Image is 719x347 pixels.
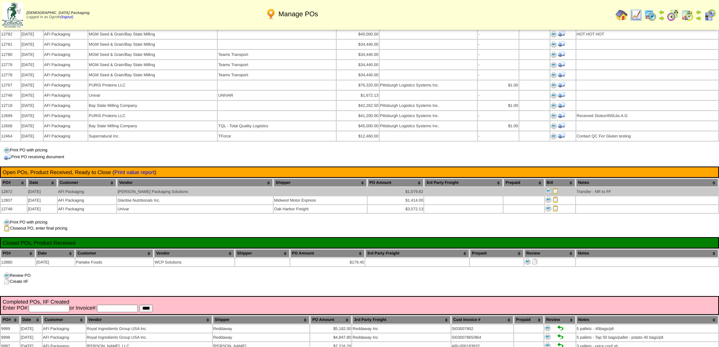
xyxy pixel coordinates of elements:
td: - [478,91,518,100]
img: truck.png [4,153,11,161]
img: Print [551,113,557,119]
div: $42,262.50 [337,103,378,108]
td: 5 pallets - Tap 50 bags/pallet - potato 40 bags/plt [576,333,718,341]
td: 12464 [1,131,20,141]
td: AFI Packaging [58,205,117,213]
td: Teams Transport [218,50,336,59]
div: $1.00 [478,83,518,88]
td: [DATE] [21,91,43,100]
td: Pittsburgh Logistics Systems Inc. [380,111,477,120]
img: Print [545,334,551,340]
td: AFI Packaging [44,121,88,131]
img: Print Receiving Document [558,71,565,78]
img: Print Receiving Document [558,101,565,109]
td: UNIVAR [218,91,336,100]
th: Customer [75,249,153,258]
img: Print [545,325,551,331]
div: $1,672.13 [337,93,378,98]
div: $40,000.00 [337,32,378,37]
th: PO# [1,179,27,187]
img: clone.gif [4,279,10,285]
img: clipboard.gif [4,225,10,231]
div: $34,440.00 [337,73,378,77]
div: $179.45 [291,260,364,265]
td: [DATE] [28,196,57,204]
td: [DATE] [21,101,43,110]
td: Contact QC For Gluten testing [576,131,718,141]
th: PO Amount [310,316,351,324]
td: Oak Harbor Freight [274,205,366,213]
td: Closed POs, Product Received [2,239,717,246]
img: Print Receiving Document [558,60,565,68]
td: WCP Solutions [154,258,234,266]
img: Print [551,42,557,48]
td: AFI Packaging [58,196,117,204]
img: Print Receiving Document [558,40,565,48]
td: AFI Packaging [44,101,88,110]
img: calendarcustomer.gif [704,9,716,21]
td: Royal Ingredients Group USA Inc. [86,333,212,341]
img: arrowleft.gif [696,9,702,15]
img: arrowleft.gif [659,9,665,15]
img: Print [551,72,557,78]
img: Print [551,123,557,129]
img: arrowright.gif [659,15,665,21]
th: Notes [576,249,718,258]
img: line_graph.gif [630,9,642,21]
td: [DATE] [20,325,42,333]
td: Glanbia Nutritionals Inc. [117,196,273,204]
img: Close PO [553,197,559,203]
div: $1,414.00 [368,198,423,203]
th: 3rd Party Freight [365,249,470,258]
th: Shipper [274,179,366,187]
form: Enter PO#: or Invoice#: [3,305,716,312]
th: PO# [1,316,20,324]
td: AFI Packaging [44,29,88,39]
th: Notes [576,179,718,187]
td: [DATE] [28,205,57,213]
img: Print Receiving Document [558,81,565,88]
a: (logout) [60,15,73,19]
div: $34,440.00 [337,52,378,57]
img: print.gif [4,219,10,225]
td: Reddaway [213,325,310,333]
td: Teams Transport [218,60,336,69]
img: arrowright.gif [696,15,702,21]
td: Midwest Motor Express [274,196,366,204]
th: Prepaid [514,316,543,324]
td: AFI Packaging [43,333,86,341]
img: Print [545,188,551,194]
td: MGM Seed & Grain/Bay State Milling [88,40,217,49]
td: AFI Packaging [44,91,88,100]
td: - [478,40,518,49]
td: MGM Seed & Grain/Bay State Milling [88,60,217,69]
td: PURIS Proteins LLC [88,111,217,120]
img: Print [545,197,551,203]
td: Reddaway Inc [352,325,450,333]
div: $1,079.82 [368,190,423,194]
th: 3rd Party Freight [424,179,503,187]
td: Reddaway [213,333,310,341]
td: [DATE] [21,60,43,69]
img: home.gif [616,9,628,21]
td: Transfer - NR to FF [576,188,718,196]
img: Print [551,62,557,68]
td: 12668 [1,121,20,131]
div: $1.00 [478,103,518,108]
img: Close PO [553,188,559,194]
th: Date [36,249,75,258]
th: Date [20,316,42,324]
img: Print Receiving Document [558,132,565,139]
td: Bay State Milling Company [88,101,217,110]
td: Completed POs, IIF Created [2,298,717,313]
td: AFI Packaging [58,188,117,196]
td: - [478,131,518,141]
img: Print Receiving Document [558,50,565,58]
div: $34,440.00 [337,63,378,67]
img: Print Receiving Document [558,122,565,129]
th: Notes [576,316,718,324]
td: - [478,60,518,69]
td: - [478,29,518,39]
img: zoroco-logo-small.webp [2,2,23,28]
td: Received 2totes/450Lbs A.G [576,111,718,120]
